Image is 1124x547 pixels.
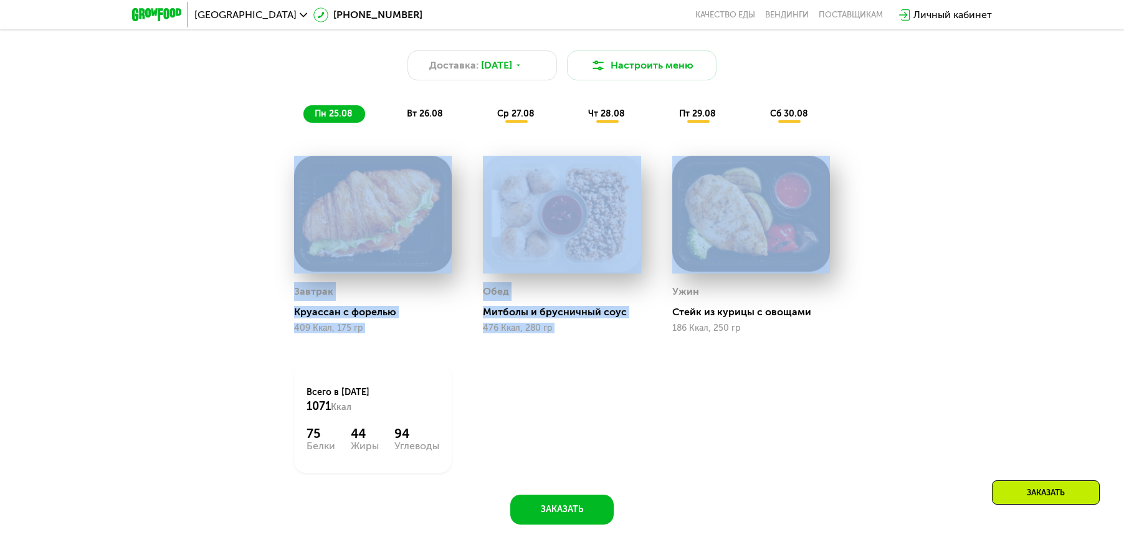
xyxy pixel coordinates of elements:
[394,426,439,441] div: 94
[481,58,512,73] span: [DATE]
[394,441,439,451] div: Углеводы
[765,10,809,20] a: Вендинги
[313,7,422,22] a: [PHONE_NUMBER]
[351,426,379,441] div: 44
[483,282,509,301] div: Обед
[819,10,883,20] div: поставщикам
[672,282,699,301] div: Ужин
[483,323,641,333] div: 476 Ккал, 280 гр
[294,323,452,333] div: 409 Ккал, 175 гр
[510,495,614,525] button: Заказать
[294,306,462,318] div: Круассан с форелью
[331,402,351,412] span: Ккал
[567,50,717,80] button: Настроить меню
[307,426,335,441] div: 75
[429,58,479,73] span: Доставка:
[588,108,625,119] span: чт 28.08
[307,399,331,413] span: 1071
[913,7,992,22] div: Личный кабинет
[497,108,535,119] span: ср 27.08
[194,10,297,20] span: [GEOGRAPHIC_DATA]
[992,480,1100,505] div: Заказать
[672,323,830,333] div: 186 Ккал, 250 гр
[307,441,335,451] div: Белки
[695,10,755,20] a: Качество еды
[672,306,840,318] div: Стейк из курицы с овощами
[679,108,716,119] span: пт 29.08
[351,441,379,451] div: Жиры
[483,306,650,318] div: Митболы и брусничный соус
[407,108,443,119] span: вт 26.08
[770,108,808,119] span: сб 30.08
[294,282,333,301] div: Завтрак
[307,386,439,414] div: Всего в [DATE]
[315,108,353,119] span: пн 25.08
